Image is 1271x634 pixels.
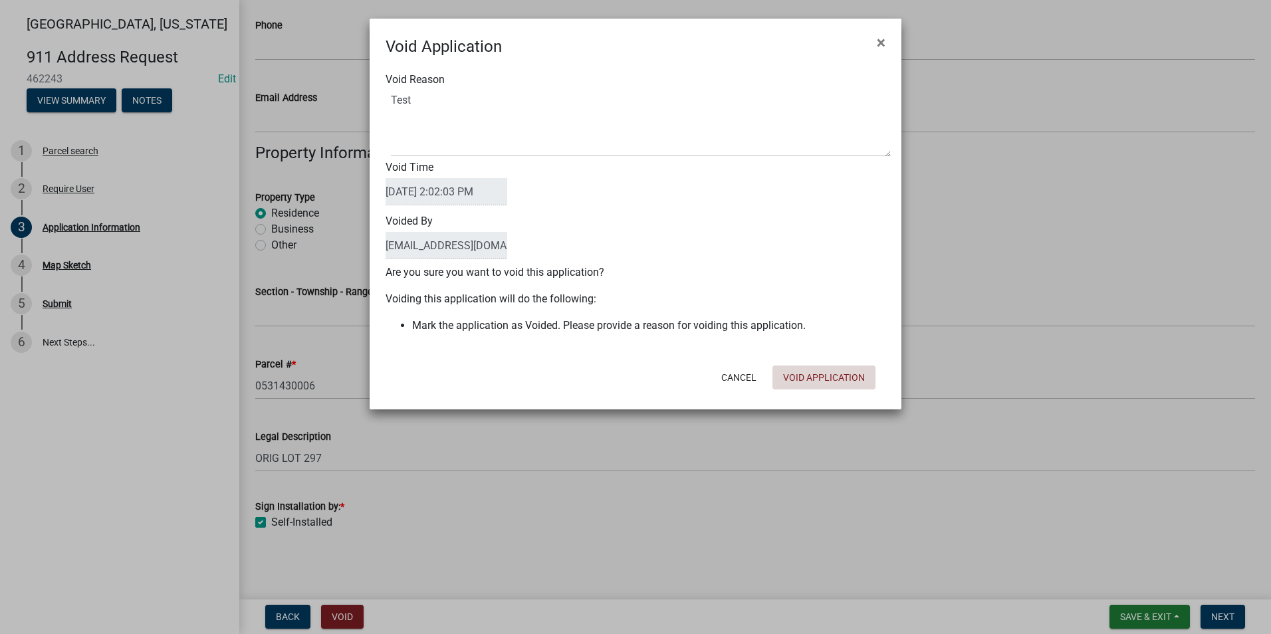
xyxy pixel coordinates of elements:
[386,232,507,259] input: VoidedBy
[386,291,885,307] p: Voiding this application will do the following:
[386,216,507,259] label: Voided By
[711,366,767,389] button: Cancel
[386,178,507,205] input: DateTime
[391,90,891,157] textarea: Void Reason
[412,318,885,334] li: Mark the application as Voided. Please provide a reason for voiding this application.
[877,33,885,52] span: ×
[772,366,875,389] button: Void Application
[386,162,507,205] label: Void Time
[386,264,885,280] p: Are you sure you want to void this application?
[386,35,502,58] h4: Void Application
[866,24,896,61] button: Close
[386,74,445,85] label: Void Reason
